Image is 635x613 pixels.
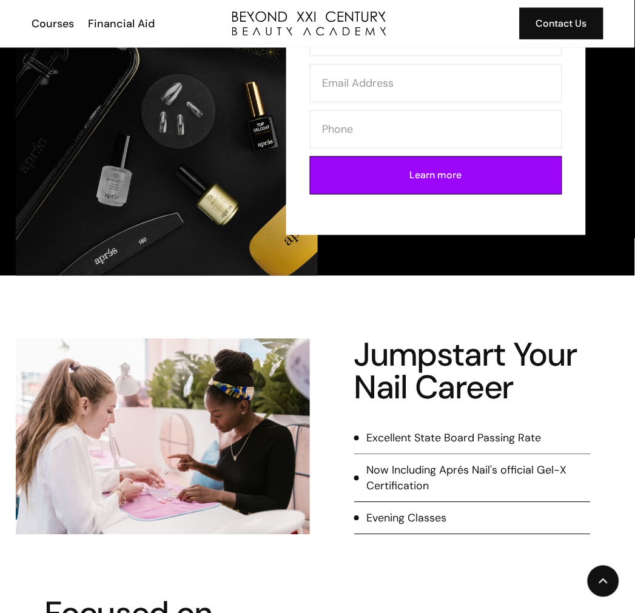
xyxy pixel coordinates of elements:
div: Financial Aid [88,16,155,32]
a: Financial Aid [80,16,161,32]
a: home [232,12,386,36]
img: nail salon [16,339,310,535]
input: Email Address [310,64,562,102]
div: Now Including Aprés Nail's official Gel-X Certification [367,463,591,494]
a: Contact Us [520,8,603,39]
div: Evening Classes [367,511,447,526]
h4: Jumpstart Your Nail Career [354,339,591,404]
div: Contact Us [536,16,587,32]
div: Courses [32,16,74,32]
div: Excellent State Board Passing Rate [367,430,542,446]
form: Contact Form (Mani) [310,18,562,203]
input: Learn more [310,156,562,195]
input: Phone [310,110,562,149]
a: Courses [24,16,80,32]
